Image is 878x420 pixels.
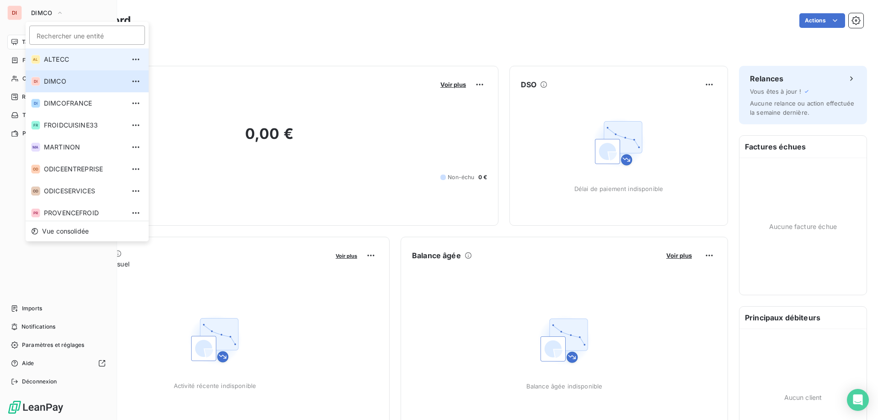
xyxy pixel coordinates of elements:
h6: Relances [750,73,783,84]
span: Voir plus [336,253,357,259]
span: Délai de paiement indisponible [574,185,664,192]
h2: 0,00 € [52,125,487,152]
span: Aucun client [784,393,822,402]
span: DIMCO [44,77,125,86]
h6: Principaux débiteurs [739,307,867,329]
span: Déconnexion [22,377,57,386]
span: Voir plus [440,81,466,88]
div: OD [31,186,40,196]
span: Imports [22,304,42,313]
span: ALTECC [44,55,125,64]
input: placeholder [29,26,145,45]
span: PROVENCEFROID [44,208,125,218]
span: FROIDCUISINE33 [44,121,125,130]
span: Vous êtes à jour ! [750,88,801,95]
span: DIMCOFRANCE [44,99,125,108]
h6: Balance âgée [412,250,461,261]
span: Aide [22,359,34,367]
div: DI [31,99,40,108]
h6: DSO [521,79,536,90]
span: Tâches [22,111,42,119]
span: Vue consolidée [42,227,89,236]
div: PR [31,208,40,218]
img: Empty state [535,311,594,370]
div: OD [31,165,40,174]
a: Aide [7,356,109,371]
span: MARTINON [44,143,125,152]
div: DI [7,5,22,20]
span: Aucune relance ou action effectuée la semaine dernière. [750,100,854,116]
div: DI [31,77,40,86]
span: DIMCO [31,9,53,16]
img: Logo LeanPay [7,400,64,415]
span: Paramètres et réglages [22,341,84,349]
span: Paiements [22,129,50,138]
span: Notifications [21,323,55,331]
button: Voir plus [664,251,695,260]
button: Voir plus [333,251,360,260]
button: Voir plus [438,80,469,89]
span: Chiffre d'affaires mensuel [52,259,329,269]
div: FR [31,121,40,130]
span: Non-échu [448,173,474,181]
span: Activité récente indisponible [174,382,256,389]
span: 0 € [478,173,487,181]
img: Empty state [589,114,648,172]
span: Aucune facture échue [769,222,837,231]
div: AL [31,55,40,64]
div: MA [31,143,40,152]
span: Factures [22,56,46,64]
img: Empty state [186,311,244,369]
span: Relances [22,93,46,101]
span: Voir plus [666,252,692,259]
span: ODICESERVICES [44,186,125,196]
span: Tableau de bord [22,38,64,46]
span: Clients [22,74,41,83]
div: Open Intercom Messenger [847,389,869,411]
button: Actions [799,13,845,28]
span: ODICEENTREPRISE [44,165,125,174]
h6: Factures échues [739,136,867,158]
span: Balance âgée indisponible [526,383,603,390]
